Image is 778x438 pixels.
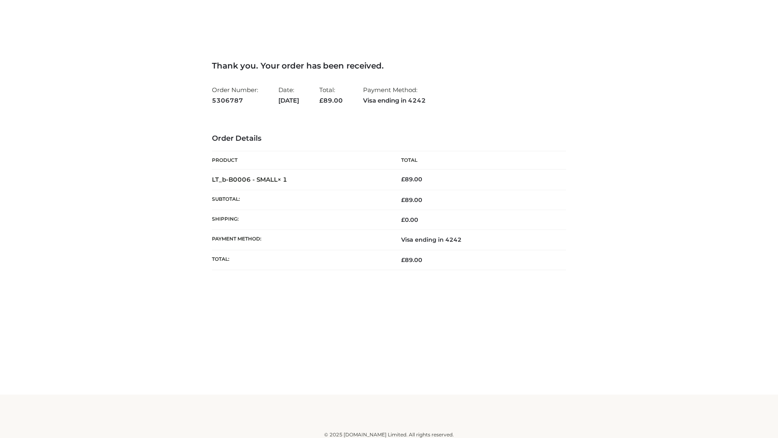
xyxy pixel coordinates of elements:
bdi: 89.00 [401,176,422,183]
strong: Visa ending in 4242 [363,95,426,106]
strong: LT_b-B0006 - SMALL [212,176,287,183]
span: £ [319,97,323,104]
h3: Thank you. Your order has been received. [212,61,566,71]
th: Product [212,151,389,170]
li: Date: [278,83,299,107]
span: £ [401,176,405,183]
bdi: 0.00 [401,216,418,223]
strong: [DATE] [278,95,299,106]
li: Payment Method: [363,83,426,107]
span: 89.00 [319,97,343,104]
span: 89.00 [401,196,422,204]
h3: Order Details [212,134,566,143]
span: 89.00 [401,256,422,264]
th: Subtotal: [212,190,389,210]
td: Visa ending in 4242 [389,230,566,250]
span: £ [401,196,405,204]
span: £ [401,216,405,223]
strong: 5306787 [212,95,258,106]
strong: × 1 [278,176,287,183]
th: Total [389,151,566,170]
th: Payment method: [212,230,389,250]
th: Shipping: [212,210,389,230]
li: Total: [319,83,343,107]
th: Total: [212,250,389,270]
span: £ [401,256,405,264]
li: Order Number: [212,83,258,107]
